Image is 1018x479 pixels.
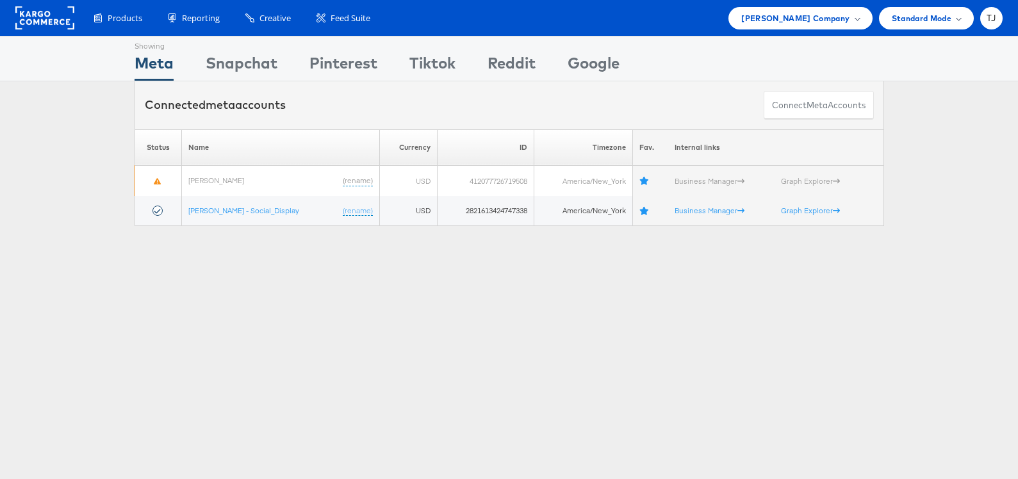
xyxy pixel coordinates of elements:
div: Reddit [488,52,536,81]
a: Business Manager [675,206,744,215]
td: USD [380,166,438,196]
div: Connected accounts [145,97,286,113]
th: Timezone [534,129,632,166]
a: (rename) [343,175,373,186]
div: Showing [135,37,174,52]
span: Products [108,12,142,24]
td: 412077726719508 [438,166,534,196]
a: Graph Explorer [781,176,840,186]
a: Business Manager [675,176,744,186]
span: Feed Suite [331,12,370,24]
th: Name [181,129,380,166]
div: Meta [135,52,174,81]
td: America/New_York [534,166,632,196]
div: Google [568,52,620,81]
span: Creative [259,12,291,24]
span: Standard Mode [892,12,951,25]
span: meta [206,97,235,112]
td: 2821613424747338 [438,196,534,226]
th: Currency [380,129,438,166]
div: Pinterest [309,52,377,81]
a: (rename) [343,206,373,216]
th: ID [438,129,534,166]
a: [PERSON_NAME] - Social_Display [188,206,299,215]
a: [PERSON_NAME] [188,175,244,185]
span: Reporting [182,12,220,24]
button: ConnectmetaAccounts [764,91,874,120]
span: TJ [987,14,996,22]
div: Tiktok [409,52,456,81]
span: [PERSON_NAME] Company [741,12,850,25]
a: Graph Explorer [781,206,840,215]
span: meta [807,99,828,111]
th: Status [135,129,181,166]
td: USD [380,196,438,226]
div: Snapchat [206,52,277,81]
td: America/New_York [534,196,632,226]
